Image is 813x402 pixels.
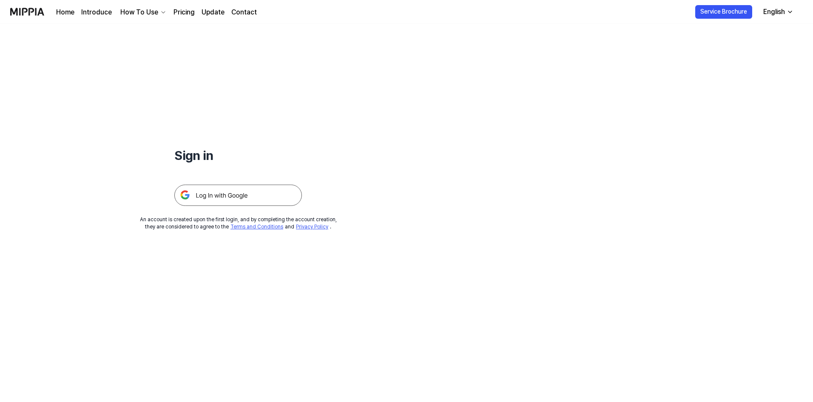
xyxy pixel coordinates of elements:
button: How To Use [119,7,167,17]
button: English [756,3,799,20]
a: Home [56,7,74,17]
a: Terms and Conditions [230,224,283,230]
div: An account is created upon the first login, and by completing the account creation, they are cons... [140,216,337,231]
h1: Sign in [174,146,302,164]
img: 구글 로그인 버튼 [174,185,302,206]
button: Service Brochure [695,5,752,19]
a: Introduce [81,7,112,17]
div: How To Use [119,7,160,17]
a: Update [202,7,225,17]
div: English [762,7,787,17]
a: Pricing [173,7,195,17]
a: Privacy Policy [296,224,328,230]
a: Contact [231,7,257,17]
